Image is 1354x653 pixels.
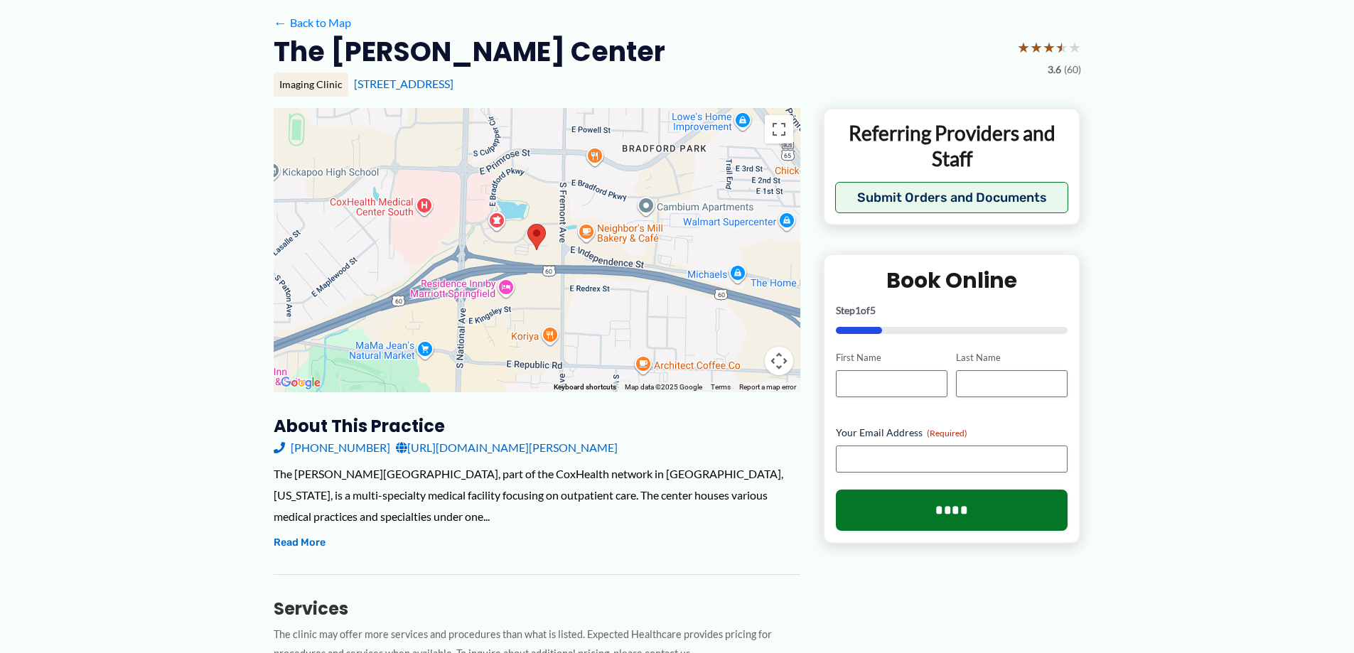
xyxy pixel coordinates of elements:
img: Google [277,374,324,392]
h2: Book Online [836,266,1068,294]
span: (Required) [927,428,967,438]
span: ← [274,16,287,29]
span: 3.6 [1048,60,1061,79]
label: Last Name [956,351,1068,365]
a: ←Back to Map [274,12,351,33]
span: 5 [870,304,876,316]
span: 1 [855,304,861,316]
button: Submit Orders and Documents [835,182,1069,213]
span: ★ [1068,34,1081,60]
span: ★ [1017,34,1030,60]
h2: The [PERSON_NAME] Center [274,34,665,69]
span: ★ [1043,34,1055,60]
p: Referring Providers and Staff [835,120,1069,172]
h3: About this practice [274,415,800,437]
a: Terms (opens in new tab) [711,383,731,391]
button: Map camera controls [765,347,793,375]
button: Keyboard shortcuts [554,382,616,392]
a: [PHONE_NUMBER] [274,437,390,458]
button: Read More [274,534,326,551]
a: [STREET_ADDRESS] [354,77,453,90]
label: First Name [836,351,947,365]
span: (60) [1064,60,1081,79]
a: [URL][DOMAIN_NAME][PERSON_NAME] [396,437,618,458]
p: Step of [836,306,1068,315]
div: The [PERSON_NAME][GEOGRAPHIC_DATA], part of the CoxHealth network in [GEOGRAPHIC_DATA], [US_STATE... [274,463,800,527]
a: Open this area in Google Maps (opens a new window) [277,374,324,392]
div: Imaging Clinic [274,72,348,97]
label: Your Email Address [836,426,1068,440]
h3: Services [274,598,800,620]
a: Report a map error [739,383,796,391]
span: Map data ©2025 Google [625,383,702,391]
span: ★ [1055,34,1068,60]
span: ★ [1030,34,1043,60]
button: Toggle fullscreen view [765,115,793,144]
